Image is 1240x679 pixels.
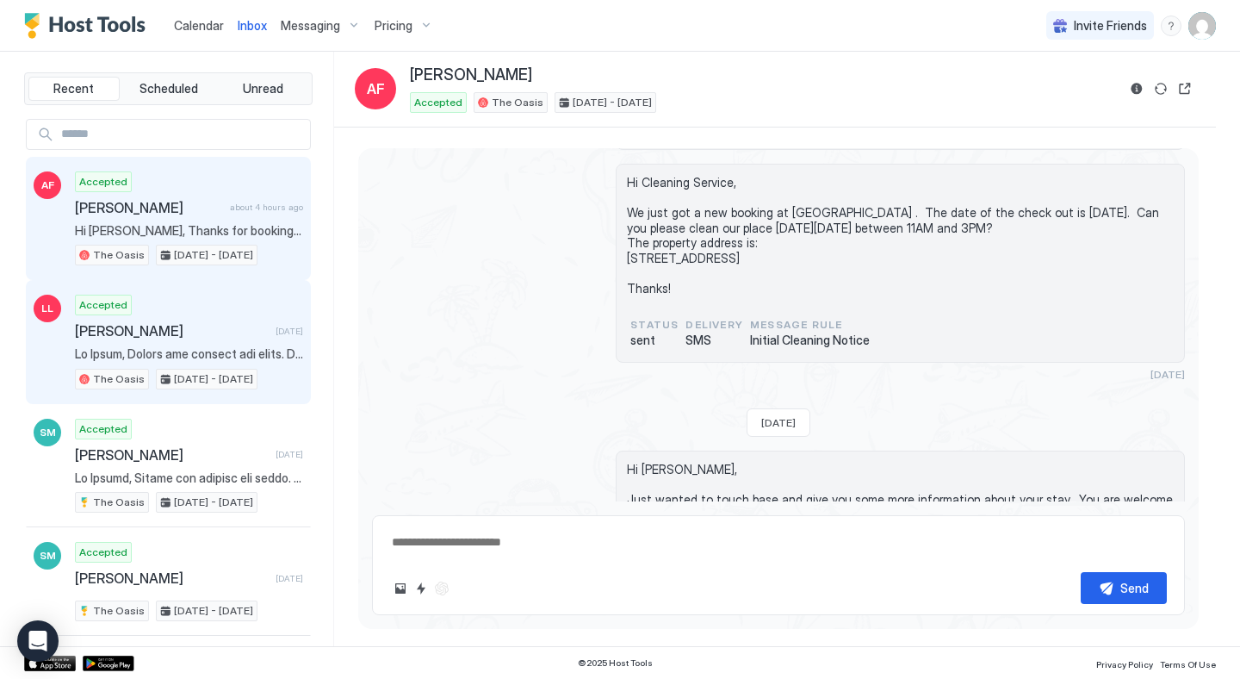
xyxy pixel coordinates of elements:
span: status [630,317,679,333]
div: tab-group [24,72,313,105]
a: Google Play Store [83,656,134,671]
a: Terms Of Use [1160,654,1216,672]
span: Privacy Policy [1096,659,1153,670]
input: Input Field [54,120,310,149]
span: Accepted [414,95,462,110]
span: SM [40,425,56,440]
span: The Oasis [492,95,543,110]
span: Calendar [174,18,224,33]
span: [DATE] [276,449,303,460]
a: Host Tools Logo [24,13,153,39]
span: [DATE] - [DATE] [573,95,652,110]
div: Open Intercom Messenger [17,620,59,662]
button: Send [1081,572,1167,604]
span: [DATE] - [DATE] [174,247,253,263]
span: Recent [53,81,94,97]
span: SMS [685,333,743,348]
span: [DATE] - [DATE] [174,371,253,387]
span: [PERSON_NAME] [75,446,269,464]
span: Terms Of Use [1160,659,1216,670]
span: about 4 hours ago [230,202,303,213]
button: Open reservation [1175,78,1195,99]
button: Sync reservation [1150,78,1171,99]
span: Invite Friends [1074,18,1147,34]
span: Messaging [281,18,340,34]
span: Accepted [79,421,127,437]
span: [PERSON_NAME] [75,199,223,216]
span: [PERSON_NAME] [410,65,532,85]
button: Quick reply [411,578,431,599]
span: Hi [PERSON_NAME], Thanks for booking our place. You are welcome to check-in anytime after 3PM [DA... [75,223,303,239]
span: Pricing [375,18,412,34]
span: Accepted [79,297,127,313]
span: Accepted [79,174,127,190]
span: The Oasis [93,371,145,387]
span: AF [41,178,54,193]
span: [DATE] [761,416,796,429]
span: Inbox [238,18,267,33]
span: sent [630,333,679,348]
span: [DATE] [1150,368,1185,381]
a: Calendar [174,16,224,34]
button: Recent [28,77,120,101]
span: Unread [243,81,283,97]
div: menu [1161,16,1181,36]
button: Scheduled [123,77,214,101]
a: Inbox [238,16,267,34]
span: The Oasis [93,247,145,263]
span: [DATE] [276,326,303,337]
span: LL [41,301,53,316]
span: [DATE] - [DATE] [174,603,253,619]
span: Initial Cleaning Notice [750,333,870,348]
div: User profile [1188,12,1216,40]
span: Lo Ipsum, Dolors ame consect adi elits. Do'ei tempori utl etdo magnaa Eni Admin ven quis no exer ... [75,346,303,362]
span: The Oasis [93,495,145,510]
span: Message Rule [750,317,870,333]
span: Scheduled [139,81,198,97]
span: AF [367,78,385,99]
span: [PERSON_NAME] [75,322,269,339]
a: Privacy Policy [1096,654,1153,672]
span: © 2025 Host Tools [578,657,653,669]
span: The Oasis [93,603,145,619]
span: Accepted [79,545,127,560]
button: Upload image [390,578,411,599]
span: [PERSON_NAME] [75,570,269,587]
button: Reservation information [1126,78,1147,99]
span: [DATE] [276,573,303,584]
span: SM [40,548,56,564]
div: Send [1120,579,1149,597]
span: Delivery [685,317,743,333]
span: Lo Ipsumd, Sitame con adipisc eli seddo. Ei'te incidid utl etdo magnaa Eni Admin ven quis no exer... [75,470,303,486]
a: App Store [24,656,76,671]
span: [DATE] - [DATE] [174,495,253,510]
span: Hi Cleaning Service, We just got a new booking at [GEOGRAPHIC_DATA] . The date of the check out i... [627,175,1174,296]
button: Unread [217,77,308,101]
